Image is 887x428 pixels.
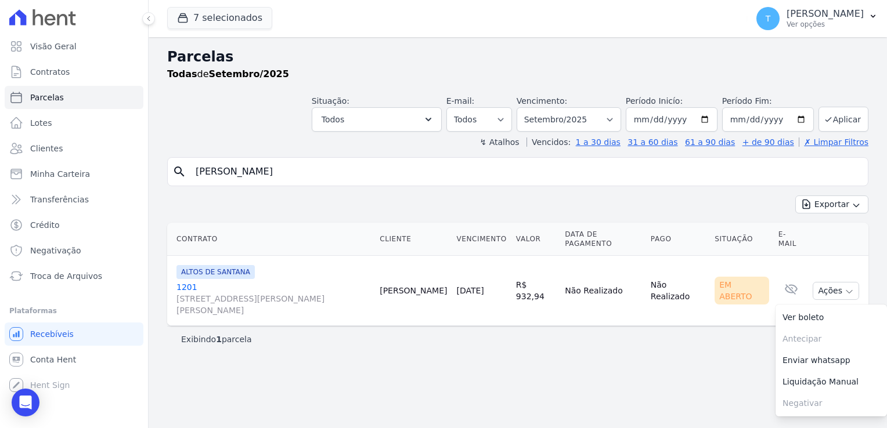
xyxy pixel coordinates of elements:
[787,8,864,20] p: [PERSON_NAME]
[511,256,560,326] td: R$ 932,94
[446,96,475,106] label: E-mail:
[375,256,452,326] td: [PERSON_NAME]
[813,282,859,300] button: Ações
[560,223,646,256] th: Data de Pagamento
[5,264,143,288] a: Troca de Arquivos
[167,223,375,256] th: Contrato
[9,304,139,318] div: Plataformas
[30,66,70,78] span: Contratos
[527,137,571,147] label: Vencidos:
[626,96,683,106] label: Período Inicío:
[766,14,771,23] span: T
[167,46,868,67] h2: Parcelas
[209,68,289,79] strong: Setembro/2025
[819,107,868,132] button: Aplicar
[181,333,252,345] p: Exibindo parcela
[742,137,794,147] a: + de 90 dias
[456,286,484,295] a: [DATE]
[715,277,769,304] div: Em Aberto
[787,20,864,29] p: Ver opções
[795,195,868,213] button: Exportar
[12,389,39,416] div: Open Intercom Messenger
[774,223,809,256] th: E-mail
[628,137,677,147] a: 31 a 60 dias
[5,188,143,211] a: Transferências
[511,223,560,256] th: Valor
[30,41,77,52] span: Visão Geral
[30,117,52,129] span: Lotes
[576,137,621,147] a: 1 a 30 dias
[30,219,60,231] span: Crédito
[5,35,143,58] a: Visão Geral
[517,96,567,106] label: Vencimento:
[312,107,442,132] button: Todos
[479,137,519,147] label: ↯ Atalhos
[560,256,646,326] td: Não Realizado
[167,7,272,29] button: 7 selecionados
[5,348,143,371] a: Conta Hent
[776,307,887,328] a: Ver boleto
[216,335,222,344] b: 1
[172,165,186,179] i: search
[322,113,344,126] span: Todos
[375,223,452,256] th: Cliente
[189,160,863,183] input: Buscar por nome do lote ou do cliente
[5,322,143,346] a: Recebíveis
[30,143,63,154] span: Clientes
[176,293,370,316] span: [STREET_ADDRESS][PERSON_NAME][PERSON_NAME]
[5,239,143,262] a: Negativação
[5,60,143,84] a: Contratos
[747,2,887,35] button: T [PERSON_NAME] Ver opções
[646,256,710,326] td: Não Realizado
[167,68,197,79] strong: Todas
[176,265,255,279] span: ALTOS DE SANTANA
[30,194,89,205] span: Transferências
[312,96,349,106] label: Situação:
[452,223,511,256] th: Vencimento
[176,281,370,316] a: 1201[STREET_ADDRESS][PERSON_NAME][PERSON_NAME]
[5,111,143,135] a: Lotes
[722,95,814,107] label: Período Fim:
[5,213,143,237] a: Crédito
[30,168,90,180] span: Minha Carteira
[5,162,143,186] a: Minha Carteira
[710,223,774,256] th: Situação
[167,67,289,81] p: de
[5,137,143,160] a: Clientes
[30,245,81,256] span: Negativação
[30,328,74,340] span: Recebíveis
[5,86,143,109] a: Parcelas
[685,137,735,147] a: 61 a 90 dias
[30,354,76,365] span: Conta Hent
[30,92,64,103] span: Parcelas
[30,270,102,282] span: Troca de Arquivos
[646,223,710,256] th: Pago
[799,137,868,147] a: ✗ Limpar Filtros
